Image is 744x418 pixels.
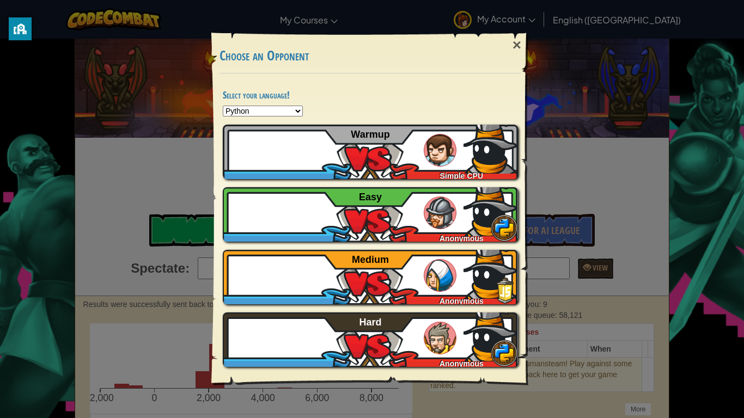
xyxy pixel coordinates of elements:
span: Easy [359,192,382,202]
span: Simple CPU [440,171,483,180]
a: Anonymous [223,312,518,367]
img: D9Gn6IRSMNXHwAAAABJRU5ErkJggg== [464,119,518,174]
span: Warmup [351,129,389,140]
span: Anonymous [440,297,484,305]
img: D9Gn6IRSMNXHwAAAABJRU5ErkJggg== [464,307,518,361]
button: privacy banner [9,17,32,40]
img: humans_ladder_easy.png [424,196,456,229]
h3: Choose an Opponent [219,48,521,63]
a: Anonymous [223,187,518,242]
span: Hard [359,317,382,328]
img: D9Gn6IRSMNXHwAAAABJRU5ErkJggg== [464,182,518,236]
img: humans_ladder_tutorial.png [424,134,456,167]
span: Medium [352,254,389,265]
a: Simple CPU [223,125,518,179]
span: Anonymous [440,359,484,368]
h4: Select your language! [223,90,518,100]
a: Anonymous [223,250,518,304]
div: × [504,29,529,61]
span: Anonymous [440,234,484,243]
img: humans_ladder_hard.png [424,322,456,354]
img: D9Gn6IRSMNXHwAAAABJRU5ErkJggg== [464,244,518,299]
img: humans_ladder_medium.png [424,259,456,292]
